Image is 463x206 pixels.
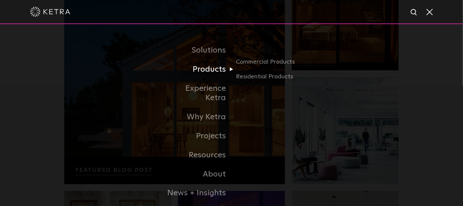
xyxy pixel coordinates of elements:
a: Residential Products [236,72,300,82]
a: Products [163,60,231,79]
a: Commercial Products [236,57,300,72]
img: ketra-logo-2019-white [30,7,70,17]
img: search icon [410,8,419,17]
a: Resources [163,146,231,165]
a: About [163,165,231,184]
a: Solutions [163,41,231,60]
a: Experience Ketra [163,79,231,108]
a: Why Ketra [163,108,231,127]
a: Projects [163,127,231,146]
a: News + Insights [163,184,231,203]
